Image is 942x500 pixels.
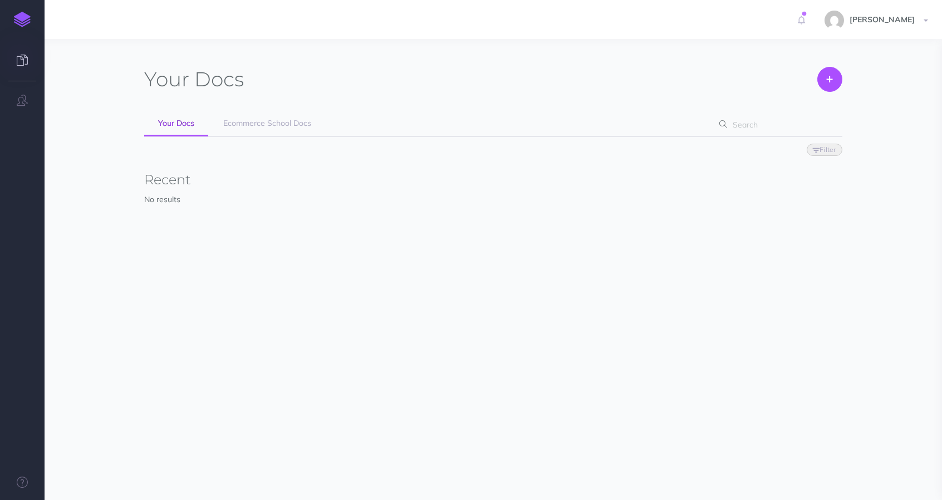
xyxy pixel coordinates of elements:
[158,118,194,128] span: Your Docs
[844,14,920,24] span: [PERSON_NAME]
[729,115,825,135] input: Search
[807,144,842,156] button: Filter
[144,173,842,187] h3: Recent
[209,111,325,136] a: Ecommerce School Docs
[144,67,244,92] h1: Docs
[144,67,189,91] span: Your
[14,12,31,27] img: logo-mark.svg
[144,111,208,136] a: Your Docs
[223,118,311,128] span: Ecommerce School Docs
[144,193,842,205] p: No results
[825,11,844,30] img: 0bad668c83d50851a48a38b229b40e4a.jpg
